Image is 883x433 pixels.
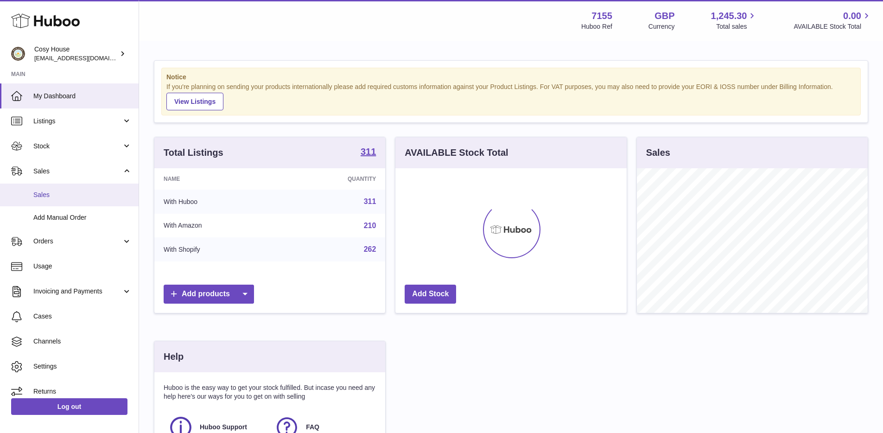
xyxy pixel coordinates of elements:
[794,10,872,31] a: 0.00 AVAILABLE Stock Total
[33,117,122,126] span: Listings
[11,398,127,415] a: Log out
[33,142,122,151] span: Stock
[591,10,612,22] strong: 7155
[843,10,861,22] span: 0.00
[364,197,376,205] a: 311
[166,83,856,110] div: If you're planning on sending your products internationally please add required customs informati...
[164,285,254,304] a: Add products
[164,146,223,159] h3: Total Listings
[33,312,132,321] span: Cases
[581,22,612,31] div: Huboo Ref
[34,54,136,62] span: [EMAIL_ADDRESS][DOMAIN_NAME]
[361,147,376,158] a: 311
[164,350,184,363] h3: Help
[405,146,508,159] h3: AVAILABLE Stock Total
[648,22,675,31] div: Currency
[33,362,132,371] span: Settings
[364,245,376,253] a: 262
[33,167,122,176] span: Sales
[164,383,376,401] p: Huboo is the easy way to get your stock fulfilled. But incase you need any help here's our ways f...
[405,285,456,304] a: Add Stock
[364,222,376,229] a: 210
[154,168,281,190] th: Name
[33,92,132,101] span: My Dashboard
[166,93,223,110] a: View Listings
[794,22,872,31] span: AVAILABLE Stock Total
[33,387,132,396] span: Returns
[33,337,132,346] span: Channels
[166,73,856,82] strong: Notice
[33,191,132,199] span: Sales
[154,190,281,214] td: With Huboo
[11,47,25,61] img: info@wholesomegoods.com
[711,10,747,22] span: 1,245.30
[711,10,758,31] a: 1,245.30 Total sales
[154,237,281,261] td: With Shopify
[154,214,281,238] td: With Amazon
[34,45,118,63] div: Cosy House
[200,423,247,432] span: Huboo Support
[646,146,670,159] h3: Sales
[716,22,757,31] span: Total sales
[361,147,376,156] strong: 311
[306,423,319,432] span: FAQ
[654,10,674,22] strong: GBP
[281,168,386,190] th: Quantity
[33,237,122,246] span: Orders
[33,287,122,296] span: Invoicing and Payments
[33,213,132,222] span: Add Manual Order
[33,262,132,271] span: Usage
